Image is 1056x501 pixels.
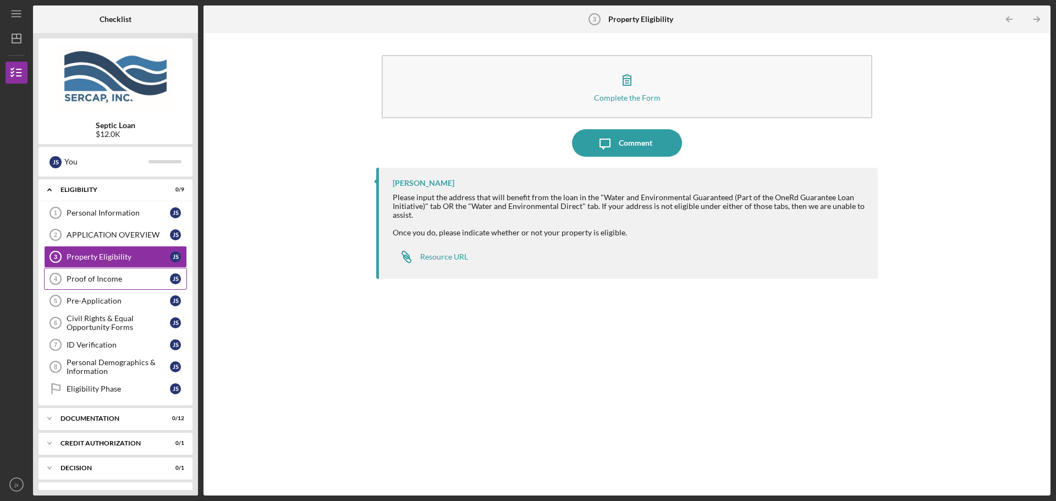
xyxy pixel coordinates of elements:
tspan: 5 [54,298,57,304]
div: CLOSING DOCS [61,489,157,496]
a: 1Personal Informationjs [44,202,187,224]
a: 4Proof of Incomejs [44,268,187,290]
div: Property Eligibility [67,252,170,261]
div: 0 / 9 [164,186,184,193]
button: Comment [572,129,682,157]
div: Civil Rights & Equal Opportunity Forms [67,314,170,332]
div: Please input the address that will benefit from the loan in the "Water and Environmental Guarante... [393,193,867,219]
div: j s [170,339,181,350]
b: Septic Loan [96,121,135,130]
div: j s [170,383,181,394]
div: CREDIT AUTHORIZATION [61,440,157,447]
div: Resource URL [420,252,468,261]
tspan: 7 [54,342,57,348]
div: j s [50,156,62,168]
a: Eligibility Phasejs [44,378,187,400]
div: ID Verification [67,340,170,349]
div: Documentation [61,415,157,422]
tspan: 2 [54,232,57,238]
div: Proof of Income [67,274,170,283]
a: 2APPLICATION OVERVIEWjs [44,224,187,246]
div: Eligibility [61,186,157,193]
div: j s [170,361,181,372]
a: 3Property Eligibilityjs [44,246,187,268]
div: $12.0K [96,130,135,139]
div: 0 / 1 [164,465,184,471]
div: Decision [61,465,157,471]
div: j s [170,229,181,240]
a: Resource URL [393,246,468,268]
tspan: 6 [54,320,57,326]
div: Personal Information [67,208,170,217]
div: j s [170,273,181,284]
div: 0 / 1 [164,440,184,447]
b: Checklist [100,15,131,24]
tspan: 4 [54,276,58,282]
div: Comment [619,129,652,157]
tspan: 3 [54,254,57,260]
div: Complete the Form [594,93,661,102]
div: 0 / 12 [164,415,184,422]
img: Product logo [38,44,193,110]
a: 8Personal Demographics & Informationjs [44,356,187,378]
text: js [14,482,19,488]
div: Personal Demographics & Information [67,358,170,376]
div: Eligibility Phase [67,384,170,393]
div: j s [170,251,181,262]
div: APPLICATION OVERVIEW [67,230,170,239]
b: Property Eligibility [608,15,673,24]
div: 0 / 3 [164,489,184,496]
div: [PERSON_NAME] [393,179,454,188]
div: Once you do, please indicate whether or not your property is eligible. [393,228,867,237]
button: Complete the Form [382,55,872,118]
div: Pre-Application [67,296,170,305]
div: j s [170,207,181,218]
tspan: 1 [54,210,57,216]
tspan: 3 [593,16,596,23]
div: j s [170,317,181,328]
button: js [5,474,28,496]
div: j s [170,295,181,306]
a: 7ID Verificationjs [44,334,187,356]
a: 6Civil Rights & Equal Opportunity Formsjs [44,312,187,334]
div: You [64,152,148,171]
a: 5Pre-Applicationjs [44,290,187,312]
tspan: 8 [54,364,57,370]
